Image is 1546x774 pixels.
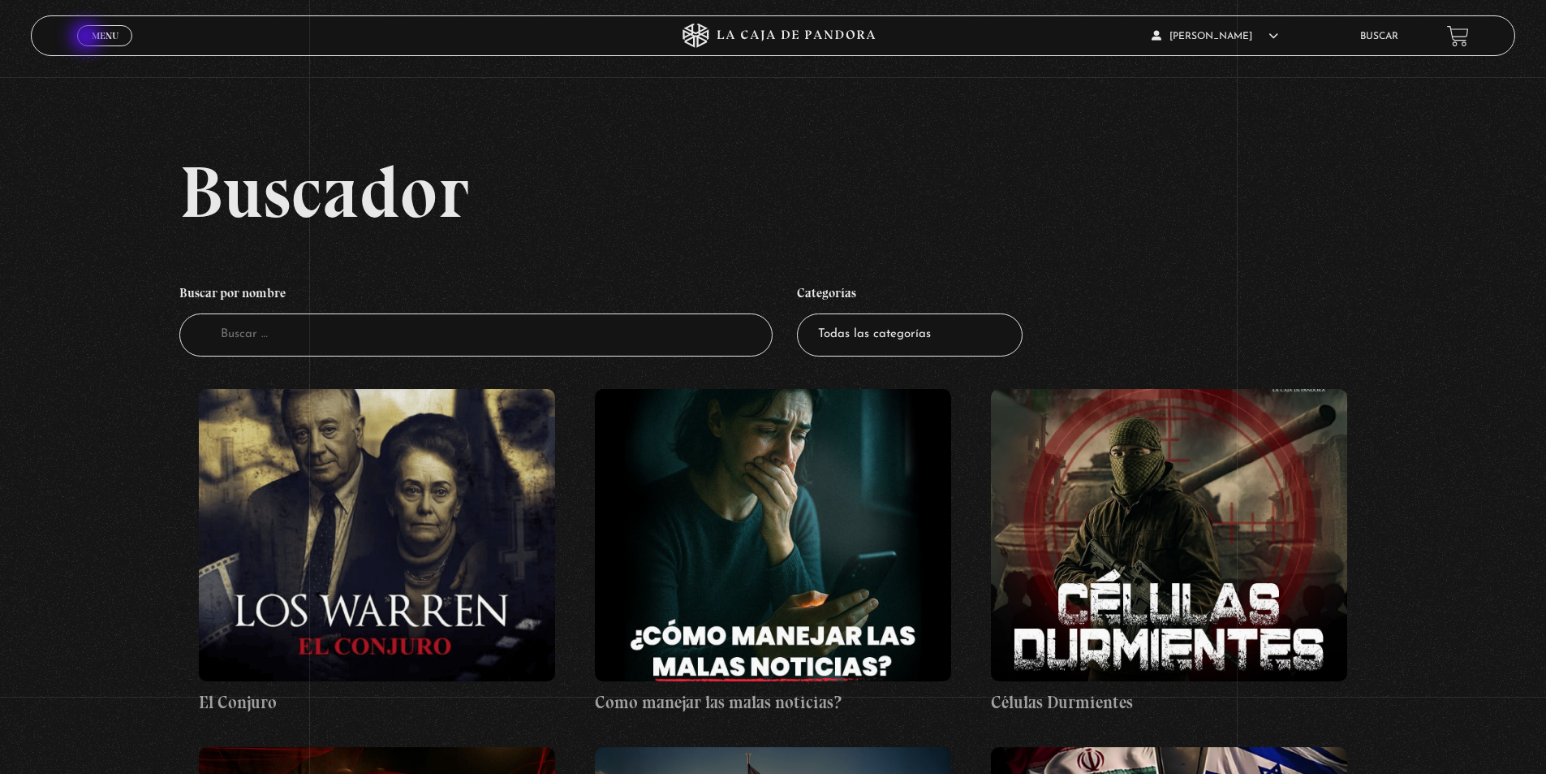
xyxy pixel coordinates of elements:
[86,45,124,56] span: Cerrar
[595,690,951,716] h4: Como manejar las malas noticias?
[199,690,555,716] h4: El Conjuro
[179,277,773,314] h4: Buscar por nombre
[92,31,118,41] span: Menu
[797,277,1023,314] h4: Categorías
[1360,32,1398,41] a: Buscar
[179,155,1515,228] h2: Buscador
[991,389,1347,716] a: Células Durmientes
[1152,32,1278,41] span: [PERSON_NAME]
[199,389,555,716] a: El Conjuro
[1447,25,1469,47] a: View your shopping cart
[595,389,951,716] a: Como manejar las malas noticias?
[991,690,1347,716] h4: Células Durmientes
